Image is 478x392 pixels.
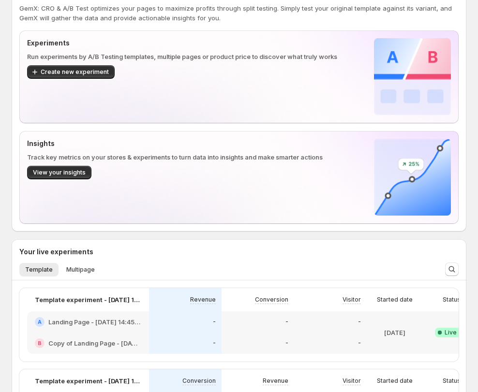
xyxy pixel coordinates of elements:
p: Visitor [343,377,361,385]
p: Revenue [263,377,288,385]
button: Create new experiment [27,65,115,79]
p: Revenue [190,296,216,304]
img: Experiments [374,38,451,115]
p: - [358,339,361,347]
p: Status [443,296,461,304]
span: Template [25,266,53,274]
p: - [285,339,288,347]
p: Template experiment - [DATE] 14:48:35 [35,376,141,386]
p: Conversion [182,377,216,385]
p: GemX: CRO & A/B Test optimizes your pages to maximize profits through split testing. Simply test ... [19,3,459,23]
h2: Landing Page - [DATE] 14:45:12 [48,317,141,327]
img: Insights [374,139,451,216]
p: Started date [377,377,413,385]
p: Experiments [27,38,370,48]
p: Track key metrics on your stores & experiments to turn data into insights and make smarter actions [27,152,370,162]
p: Status [443,377,461,385]
p: Conversion [255,296,288,304]
span: Live [445,329,457,336]
h2: A [38,319,42,325]
h3: Your live experiments [19,247,93,257]
h2: B [38,340,42,346]
button: View your insights [27,166,91,179]
p: - [285,318,288,326]
p: - [213,339,216,347]
p: Run experiments by A/B Testing templates, multiple pages or product price to discover what truly ... [27,52,370,61]
p: - [213,318,216,326]
p: Started date [377,296,413,304]
span: Multipage [66,266,95,274]
p: Insights [27,139,370,148]
span: View your insights [33,169,86,176]
p: Template experiment - [DATE] 14:46:19 [35,295,141,305]
p: Visitor [343,296,361,304]
p: [DATE] [384,328,405,337]
button: Search and filter results [445,262,459,276]
p: - [358,318,361,326]
span: Create new experiment [41,68,109,76]
h2: Copy of Landing Page - [DATE] 14:45:12 [48,338,141,348]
